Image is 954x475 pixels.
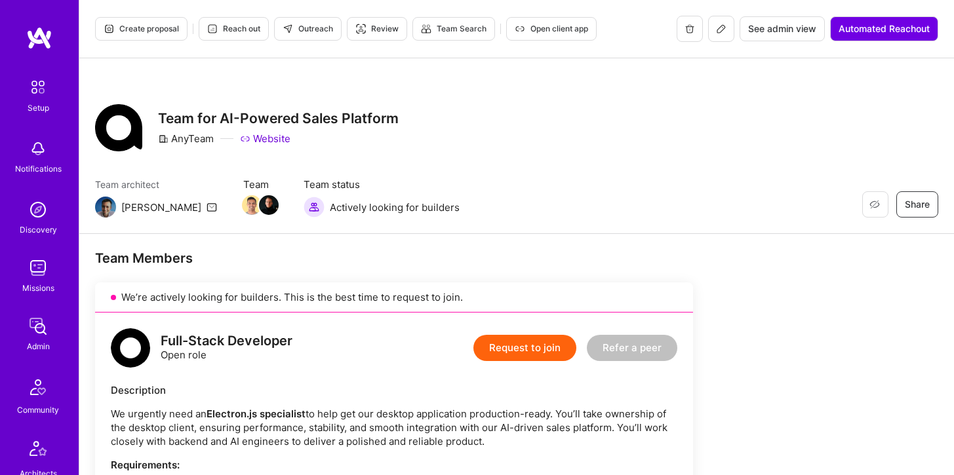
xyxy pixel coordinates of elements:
[25,197,51,223] img: discovery
[207,202,217,212] i: icon Mail
[158,110,399,126] h3: Team for AI-Powered Sales Platform
[95,104,142,151] img: Company Logo
[95,250,693,267] div: Team Members
[22,371,54,403] img: Community
[158,132,214,145] div: AnyTeam
[24,73,52,101] img: setup
[22,281,54,295] div: Missions
[25,313,51,339] img: admin teamwork
[25,255,51,281] img: teamwork
[20,223,57,237] div: Discovery
[95,282,693,313] div: We’re actively looking for builders. This is the best time to request to join.
[121,200,201,214] div: [PERSON_NAME]
[161,334,292,348] div: Full-Stack Developer
[304,178,460,191] span: Team status
[28,101,49,115] div: Setup
[111,328,150,368] img: logo
[748,22,816,35] span: See admin view
[111,407,677,448] p: We urgently need an to help get our desktop application production-ready. You’ll take ownership o...
[161,334,292,362] div: Open role
[207,23,260,35] span: Reach out
[839,22,930,35] span: Automated Reachout
[111,459,180,471] strong: Requirements:
[587,335,677,361] button: Refer a peer
[207,408,306,420] strong: Electron.js specialist
[95,197,116,218] img: Team Architect
[17,403,59,417] div: Community
[259,195,279,215] img: Team Member Avatar
[355,23,399,35] span: Review
[515,23,588,35] span: Open client app
[158,134,169,144] i: icon CompanyGray
[330,200,460,214] span: Actively looking for builders
[421,23,487,35] span: Team Search
[111,383,677,397] div: Description
[283,23,333,35] span: Outreach
[869,199,880,210] i: icon EyeClosed
[25,136,51,162] img: bell
[22,435,54,466] img: Architects
[26,26,52,50] img: logo
[104,23,179,35] span: Create proposal
[15,162,62,176] div: Notifications
[27,339,50,353] div: Admin
[95,178,217,191] span: Team architect
[473,335,576,361] button: Request to join
[240,132,290,145] a: Website
[905,198,930,211] span: Share
[304,197,325,218] img: Actively looking for builders
[355,24,366,34] i: icon Targeter
[243,178,277,191] span: Team
[242,195,262,215] img: Team Member Avatar
[104,24,114,34] i: icon Proposal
